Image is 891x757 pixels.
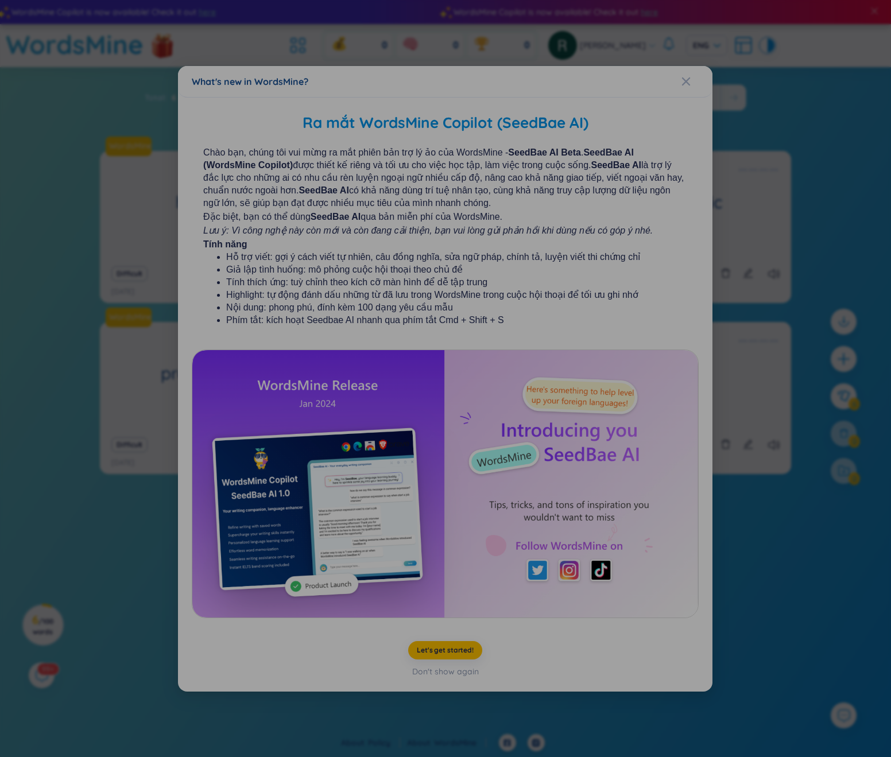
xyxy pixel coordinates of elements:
[227,263,665,276] li: Giả lập tình huống: mô phỏng cuộc hội thoại theo chủ đề
[204,146,688,209] span: Chào bạn, chúng tôi vui mừng ra mắt phiên bản trợ lý ảo của WordsMine - . được thiết kế riêng và ...
[204,226,653,235] i: Lưu ý: Vì công nghệ này còn mới và còn đang cải thiện, bạn vui lòng gửi phản hồi khi dùng nếu có ...
[227,314,665,327] li: Phím tắt: kích hoạt Seedbae AI nhanh qua phím tắt Cmd + Shift + S
[227,301,665,314] li: Nội dung: phong phú, đính kèm 100 dạng yêu cầu mẫu
[409,640,483,659] button: Let's get started!
[192,75,699,88] div: What's new in WordsMine?
[299,185,349,195] b: SeedBae AI
[227,289,665,301] li: Highlight: tự động đánh dấu những từ đã lưu trong WordsMine trong cuộc hội thoại để tối ưu ghi nhớ
[192,111,699,135] h2: Ra mắt WordsMine Copilot (SeedBae AI)
[204,211,688,223] span: Đặc biệt, bạn có thể dùng qua bản miễn phí của WordsMine.
[412,665,479,677] div: Don't show again
[227,276,665,289] li: Tính thích ứng: tuỳ chỉnh theo kích cỡ màn hình để dễ tập trung
[204,239,247,249] b: Tính năng
[227,251,665,263] li: Hỗ trợ viết: gợi ý cách viết tự nhiên, câu đồng nghĩa, sửa ngữ pháp, chính tả, luyện viết thi chứ...
[682,66,713,97] button: Close
[417,645,474,654] span: Let's get started!
[591,160,641,170] b: SeedBae AI
[204,147,634,170] b: SeedBae AI (WordsMine Copilot)
[311,212,361,222] b: SeedBae AI
[509,147,582,157] b: SeedBae AI Beta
